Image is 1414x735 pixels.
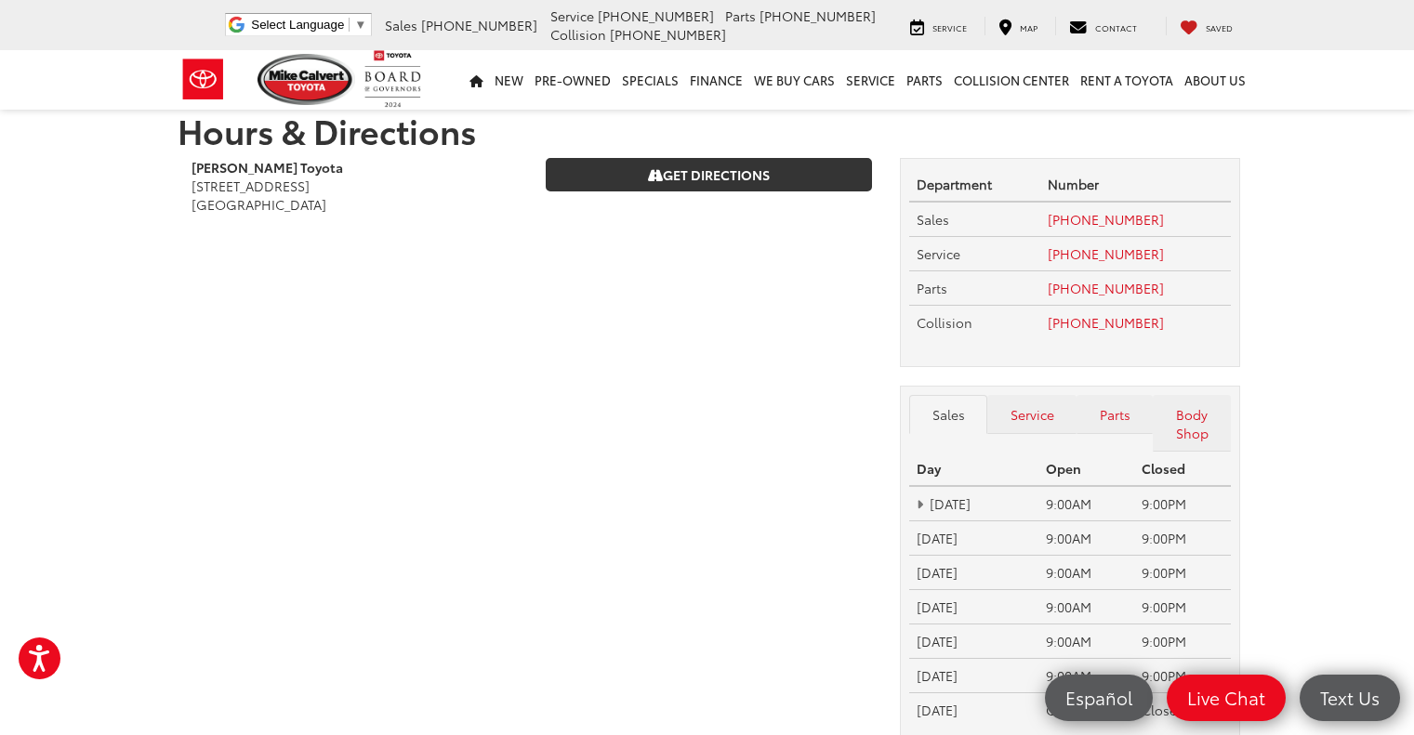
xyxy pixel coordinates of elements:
a: Contact [1055,17,1151,35]
span: Service [917,244,960,263]
b: [PERSON_NAME] Toyota [192,158,343,177]
span: ​ [349,18,350,32]
a: My Saved Vehicles [1166,17,1247,35]
span: Live Chat [1178,686,1275,709]
td: 9:00AM [1038,521,1135,556]
a: [PHONE_NUMBER] [1048,313,1164,332]
th: Number [1040,167,1231,202]
span: Saved [1206,21,1233,33]
span: Select Language [251,18,344,32]
a: Finance [684,50,748,110]
td: [DATE] [909,590,1038,624]
a: Body Shop [1153,395,1231,453]
td: 9:00AM [1038,624,1135,659]
a: Sales [909,395,987,434]
td: 9:00PM [1134,590,1231,624]
td: 9:00PM [1134,521,1231,556]
a: Home [464,50,489,110]
td: [DATE] [909,624,1038,659]
td: 9:00PM [1134,486,1231,520]
td: [DATE] [909,556,1038,590]
a: Text Us [1300,675,1400,721]
a: Pre-Owned [529,50,616,110]
span: Map [1020,21,1037,33]
iframe: Google Map [192,246,873,729]
a: Service [987,395,1077,434]
span: [PHONE_NUMBER] [598,7,714,25]
a: New [489,50,529,110]
span: [PHONE_NUMBER] [421,16,537,34]
a: [PHONE_NUMBER] [1048,244,1164,263]
strong: Day [917,459,941,478]
a: Live Chat [1167,675,1286,721]
span: Parts [917,279,947,297]
a: Parts [1077,395,1153,434]
a: Collision Center [948,50,1075,110]
span: [STREET_ADDRESS] [192,177,310,195]
span: Service [932,21,967,33]
a: Map [985,17,1051,35]
td: 9:00AM [1038,556,1135,590]
span: Collision [917,313,972,332]
span: ▼ [354,18,366,32]
a: [PHONE_NUMBER] [1048,210,1164,229]
span: Collision [550,25,606,44]
span: Español [1056,686,1142,709]
a: Specials [616,50,684,110]
img: Toyota [168,49,238,110]
td: 9:00AM [1038,659,1135,693]
strong: Closed [1142,459,1185,478]
span: Contact [1095,21,1137,33]
a: About Us [1179,50,1251,110]
a: Rent a Toyota [1075,50,1179,110]
strong: Open [1046,459,1081,478]
span: [PHONE_NUMBER] [610,25,726,44]
span: [GEOGRAPHIC_DATA] [192,195,326,214]
td: 9:00AM [1038,486,1135,520]
th: Department [909,167,1040,202]
img: Mike Calvert Toyota [258,54,356,105]
a: [PHONE_NUMBER] [1048,279,1164,297]
span: Sales [917,210,949,229]
td: 9:00PM [1134,624,1231,659]
span: Text Us [1311,686,1389,709]
span: Sales [385,16,417,34]
td: Closed [1038,693,1135,727]
span: Parts [725,7,756,25]
h1: Hours & Directions [178,112,1237,149]
span: Service [550,7,594,25]
a: Service [896,17,981,35]
span: [PHONE_NUMBER] [760,7,876,25]
a: Get Directions on Google Maps [546,158,872,191]
td: [DATE] [909,521,1038,556]
td: 9:00PM [1134,556,1231,590]
a: Parts [901,50,948,110]
a: Español [1045,675,1153,721]
td: [DATE] [909,693,1038,727]
a: Select Language​ [251,18,366,32]
a: WE BUY CARS [748,50,840,110]
a: Service [840,50,901,110]
td: 9:00AM [1038,590,1135,624]
td: 9:00PM [1134,659,1231,693]
td: [DATE] [909,486,1038,520]
td: [DATE] [909,659,1038,693]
